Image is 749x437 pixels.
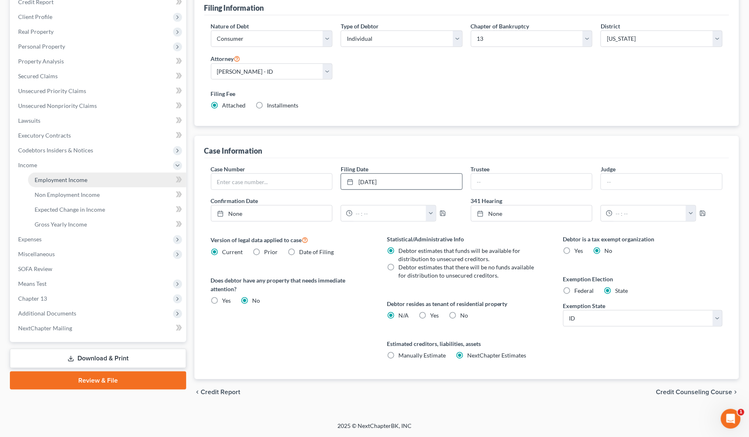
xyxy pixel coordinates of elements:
span: No [605,247,613,254]
span: Date of Filing [300,248,334,255]
a: None [211,206,332,221]
a: Gross Yearly Income [28,217,186,232]
a: None [471,206,592,221]
span: Non Employment Income [35,191,100,198]
i: chevron_left [194,389,201,396]
input: Enter case number... [211,174,332,189]
a: Employment Income [28,173,186,187]
label: Filing Date [341,165,368,173]
label: Does debtor have any property that needs immediate attention? [211,276,371,293]
span: Credit Counseling Course [656,389,733,396]
span: 1 [738,409,744,416]
label: Type of Debtor [341,22,379,30]
span: Personal Property [18,43,65,50]
input: -- : -- [613,206,686,221]
span: Installments [267,102,299,109]
span: Current [222,248,243,255]
span: Unsecured Priority Claims [18,87,86,94]
label: Debtor resides as tenant of residential property [387,299,547,308]
span: No [460,312,468,319]
a: Secured Claims [12,69,186,84]
span: Secured Claims [18,72,58,79]
span: Client Profile [18,13,52,20]
span: Attached [222,102,246,109]
a: [DATE] [341,174,462,189]
input: -- [601,174,722,189]
button: chevron_left Credit Report [194,389,241,396]
span: Yes [430,312,439,319]
label: Chapter of Bankruptcy [471,22,529,30]
i: chevron_right [733,389,739,396]
label: Nature of Debt [211,22,249,30]
label: Filing Fee [211,89,723,98]
span: Additional Documents [18,310,76,317]
span: NextChapter Mailing [18,325,72,332]
span: Manually Estimate [398,352,446,359]
a: Non Employment Income [28,187,186,202]
label: Attorney [211,54,241,63]
a: NextChapter Mailing [12,321,186,336]
label: Exemption State [563,301,606,310]
a: Executory Contracts [12,128,186,143]
span: NextChapter Estimates [467,352,527,359]
a: Unsecured Nonpriority Claims [12,98,186,113]
div: 2025 © NextChapterBK, INC [140,422,609,437]
span: Unsecured Nonpriority Claims [18,102,97,109]
label: 341 Hearing [467,196,727,205]
a: Property Analysis [12,54,186,69]
span: Expenses [18,236,42,243]
span: Executory Contracts [18,132,71,139]
label: Judge [601,165,616,173]
a: SOFA Review [12,262,186,276]
a: Download & Print [10,349,186,368]
span: Lawsuits [18,117,40,124]
span: Income [18,161,37,168]
label: Trustee [471,165,490,173]
div: Filing Information [204,3,264,13]
a: Unsecured Priority Claims [12,84,186,98]
label: Debtor is a tax exempt organization [563,235,723,243]
div: Case Information [204,146,262,156]
span: Chapter 13 [18,295,47,302]
button: Credit Counseling Course chevron_right [656,389,739,396]
span: Means Test [18,280,47,287]
span: Debtor estimates that funds will be available for distribution to unsecured creditors. [398,247,521,262]
input: -- [471,174,592,189]
a: Review & File [10,372,186,390]
span: Employment Income [35,176,87,183]
span: N/A [398,312,409,319]
span: Codebtors Insiders & Notices [18,147,93,154]
label: District [601,22,620,30]
span: Real Property [18,28,54,35]
span: Yes [575,247,583,254]
input: -- : -- [353,206,426,221]
span: SOFA Review [18,265,52,272]
label: Estimated creditors, liabilities, assets [387,339,547,348]
span: Expected Change in Income [35,206,105,213]
span: Gross Yearly Income [35,221,87,228]
span: Property Analysis [18,58,64,65]
a: Expected Change in Income [28,202,186,217]
span: Yes [222,297,231,304]
label: Confirmation Date [207,196,467,205]
label: Case Number [211,165,246,173]
span: State [616,287,628,294]
label: Exemption Election [563,275,723,283]
span: Credit Report [201,389,241,396]
span: Federal [575,287,594,294]
span: Debtor estimates that there will be no funds available for distribution to unsecured creditors. [398,264,534,279]
label: Version of legal data applied to case [211,235,371,245]
span: Prior [264,248,278,255]
span: Miscellaneous [18,250,55,257]
iframe: Intercom live chat [721,409,741,429]
span: No [253,297,260,304]
a: Lawsuits [12,113,186,128]
label: Statistical/Administrative Info [387,235,547,243]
